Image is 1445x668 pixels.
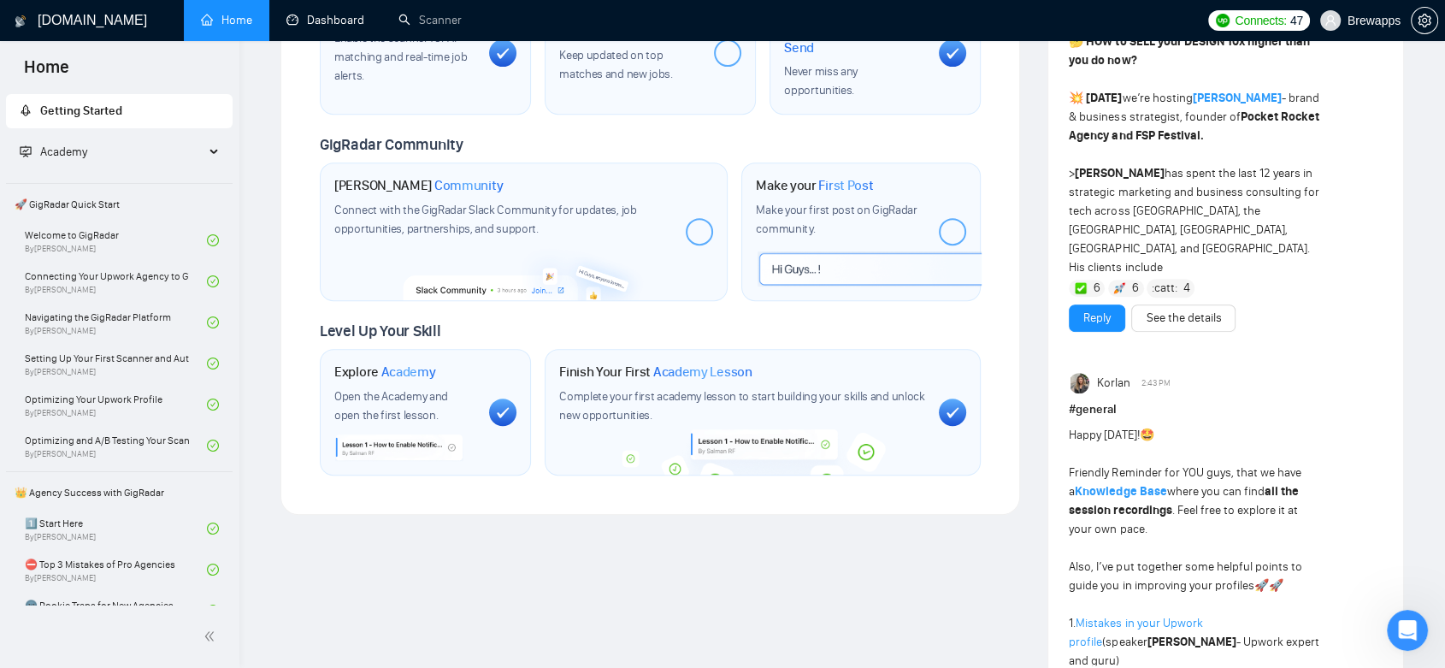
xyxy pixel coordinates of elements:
span: Getting Started [40,103,122,118]
a: Setting Up Your First Scanner and Auto-BidderBy[PERSON_NAME] [25,345,207,382]
span: 🚀 [1268,578,1283,593]
a: [PERSON_NAME] [1192,91,1281,105]
button: Search for help [25,340,317,375]
span: double-left [203,628,221,645]
button: Reply [1069,304,1125,332]
span: 🤩 [1139,428,1153,442]
div: Send us a message [35,274,286,292]
span: 6 [1094,280,1100,297]
span: check-circle [207,358,219,369]
div: 🔠 GigRadar Search Syntax: Query Operators for Optimized Job Searches [25,431,317,481]
span: rocket [20,104,32,116]
div: 🔠 GigRadar Search Syntax: Query Operators for Optimized Job Searches [35,438,286,474]
h1: [PERSON_NAME] [334,177,504,194]
a: ⛔ Top 3 Mistakes of Pro AgenciesBy[PERSON_NAME] [25,551,207,588]
div: We typically reply in under a minute [35,292,286,310]
h1: Finish Your First [559,364,752,381]
div: Send us a messageWe typically reply in under a minute [17,259,325,324]
span: Academy [20,145,87,159]
span: check-circle [207,523,219,535]
span: fund-projection-screen [20,145,32,157]
span: Help [271,553,298,565]
strong: [PERSON_NAME] [1147,635,1236,649]
a: Optimizing Your Upwork ProfileBy[PERSON_NAME] [25,386,207,423]
span: Keep updated on top matches and new jobs. [559,48,673,81]
span: 47 [1290,11,1303,30]
span: user [1324,15,1336,27]
strong: [DATE] [1086,91,1122,105]
img: Profile image for Iryna [183,27,217,62]
span: Make your first post on GigRadar community. [756,203,917,236]
a: homeHome [201,13,252,27]
span: Complete your first academy lesson to start building your skills and unlock new opportunities. [559,389,925,423]
img: ✅ [1075,282,1087,294]
a: Connecting Your Upwork Agency to GigRadarBy[PERSON_NAME] [25,263,207,300]
span: 🚀 [1253,578,1268,593]
a: Reply [1083,309,1111,328]
img: 🚀 [1113,282,1125,294]
div: ✅ How To: Connect your agency to [DOMAIN_NAME] [25,381,317,431]
p: How can we help? [34,209,308,238]
span: Korlan [1097,374,1130,393]
span: check-circle [207,399,219,411]
span: Messages [142,553,201,565]
a: setting [1411,14,1438,27]
span: Academy [40,145,87,159]
span: 🤔 [1069,34,1083,49]
h1: Make your [756,177,873,194]
span: check-circle [207,275,219,287]
img: slackcommunity-bg.png [403,242,646,300]
span: Community [434,177,504,194]
button: See the details [1131,304,1236,332]
span: check-circle [207,234,219,246]
div: 👑 Laziza AI - Job Pre-Qualification [25,481,317,512]
span: Level Up Your Skill [320,322,440,340]
img: logo [34,33,62,60]
img: Korlan [1070,373,1091,393]
a: Welcome to GigRadarBy[PERSON_NAME] [25,222,207,259]
span: GigRadar Community [320,135,463,154]
span: Open the Academy and open the first lesson. [334,389,448,423]
button: Messages [114,511,227,579]
span: check-circle [207,440,219,452]
button: setting [1411,7,1438,34]
span: 👑 Agency Success with GigRadar [8,476,231,510]
a: dashboardDashboard [286,13,364,27]
iframe: Intercom live chat [1387,610,1428,651]
a: See the details [1146,309,1221,328]
img: upwork-logo.png [1216,14,1230,27]
span: check-circle [207,316,219,328]
span: 6 [1132,280,1139,297]
div: Close [294,27,325,58]
span: 2:43 PM [1141,375,1171,391]
span: Search for help [35,349,139,367]
img: Profile image for Oleksandr [215,27,250,62]
span: check-circle [207,605,219,617]
span: 💥 [1069,91,1083,105]
h1: Explore [334,364,436,381]
a: Knowledge Base [1075,484,1166,499]
span: Never miss any opportunities. [784,64,858,98]
span: Home [38,553,76,565]
span: Connect with the GigRadar Slack Community for updates, job opportunities, partnerships, and support. [334,203,637,236]
span: 🚀 GigRadar Quick Start [8,187,231,222]
div: 👑 Laziza AI - Job Pre-Qualification [35,488,286,505]
li: Getting Started [6,94,233,128]
a: Mistakes in your Upwork profile [1069,616,1202,649]
span: check-circle [207,564,219,576]
span: First Post [818,177,873,194]
span: Enable the scanner for AI matching and real-time job alerts. [334,31,467,83]
a: 1️⃣ Start HereBy[PERSON_NAME] [25,510,207,547]
a: Navigating the GigRadar PlatformBy[PERSON_NAME] [25,304,207,341]
a: Optimizing and A/B Testing Your Scanner for Better ResultsBy[PERSON_NAME] [25,427,207,464]
img: logo [15,8,27,35]
a: searchScanner [398,13,462,27]
span: Academy Lesson [653,364,752,381]
div: ✅ How To: Connect your agency to [DOMAIN_NAME] [35,388,286,424]
a: 🌚 Rookie Traps for New Agencies [25,592,207,630]
h1: # general [1069,400,1383,419]
button: Help [228,511,342,579]
span: Academy [381,364,436,381]
p: Hi [PERSON_NAME][EMAIL_ADDRESS][DOMAIN_NAME] 👋 [34,121,308,209]
span: setting [1412,14,1437,27]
